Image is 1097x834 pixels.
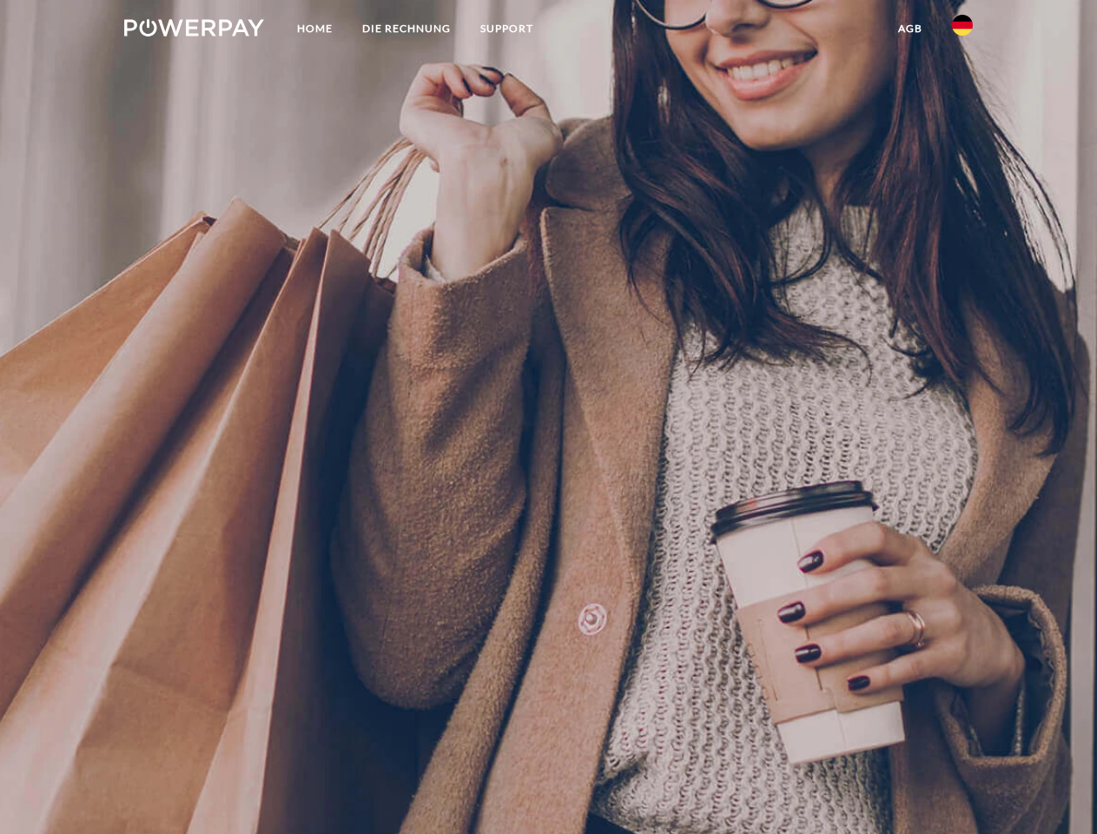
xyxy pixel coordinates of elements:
[883,13,937,44] a: agb
[347,13,466,44] a: DIE RECHNUNG
[124,19,264,36] img: logo-powerpay-white.svg
[282,13,347,44] a: Home
[952,15,973,36] img: de
[466,13,548,44] a: SUPPORT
